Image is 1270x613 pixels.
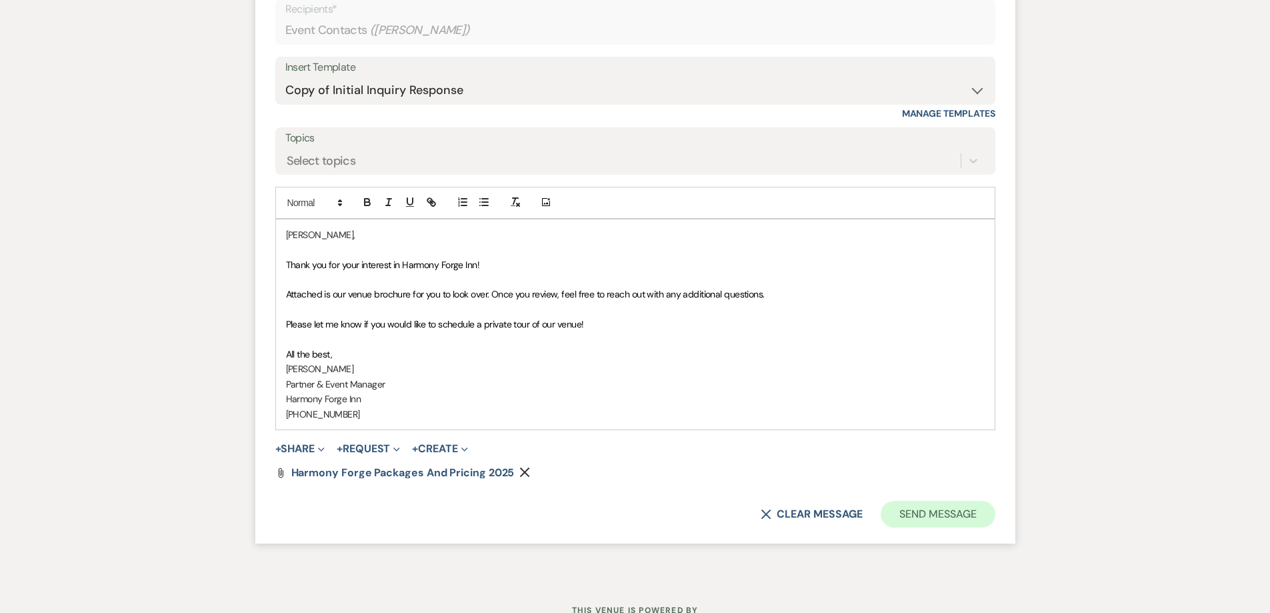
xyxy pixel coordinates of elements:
button: Clear message [761,509,862,520]
p: [PERSON_NAME] [286,362,985,376]
span: Thank you for your interest in Harmony Forge Inn! [286,259,480,271]
span: All the best, [286,348,333,360]
div: Select topics [287,151,356,169]
p: [PERSON_NAME], [286,227,985,242]
span: + [275,444,281,454]
span: ( [PERSON_NAME] ) [370,21,470,39]
button: Send Message [881,501,995,528]
span: + [337,444,343,454]
span: Attached is our venue brochure for you to look over. Once you review, feel free to reach out with... [286,288,765,300]
div: Event Contacts [285,17,985,43]
p: Partner & Event Manager [286,377,985,392]
span: + [412,444,418,454]
p: [PHONE_NUMBER] [286,407,985,422]
label: Topics [285,129,985,148]
p: Harmony Forge Inn [286,392,985,406]
button: Request [337,444,400,454]
div: Insert Template [285,58,985,77]
p: Recipients* [285,1,985,18]
button: Create [412,444,467,454]
a: Harmony Forge Packages and Pricing 2025 [291,468,515,478]
span: Harmony Forge Packages and Pricing 2025 [291,466,515,480]
span: Please let me know if you would like to schedule a private tour of our venue! [286,318,584,330]
a: Manage Templates [902,107,995,119]
button: Share [275,444,325,454]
